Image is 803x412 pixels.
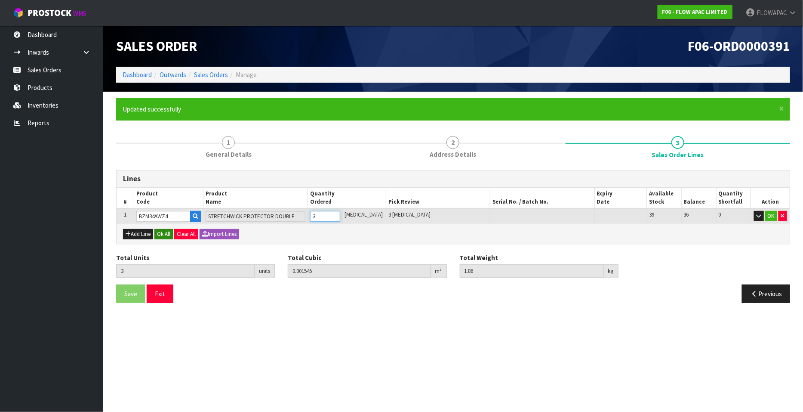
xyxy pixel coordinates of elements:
span: F06-ORD0000391 [688,37,790,55]
span: 1 [124,211,126,218]
th: Pick Review [386,188,490,208]
button: Previous [742,285,790,303]
th: Product Name [203,188,308,208]
div: units [255,264,275,278]
a: Sales Orders [194,71,228,79]
div: m³ [431,264,447,278]
span: ProStock [28,7,71,19]
button: Save [116,285,145,303]
button: Exit [147,285,173,303]
span: 0 [719,211,721,218]
small: WMS [73,9,86,18]
span: [MEDICAL_DATA] [345,211,383,218]
button: Add Line [123,229,153,239]
th: Quantity Ordered [308,188,386,208]
button: Ok All [154,229,173,239]
input: Total Cubic [288,264,431,278]
span: 3 [671,136,684,149]
span: Updated successfully [123,105,181,113]
strong: F06 - FLOW APAC LIMITED [662,8,728,15]
th: Product Code [134,188,203,208]
th: Serial No. / Batch No. [490,188,594,208]
span: Sales Order [116,37,197,55]
input: Code [136,211,191,222]
button: Import Lines [200,229,239,239]
span: 36 [684,211,689,218]
button: Clear All [174,229,198,239]
span: FLOWAPAC [757,9,787,17]
th: Expiry Date [594,188,646,208]
th: Action [751,188,790,208]
th: # [117,188,134,208]
span: Sales Order Lines [116,164,790,310]
button: OK [765,211,777,221]
span: 2 [446,136,459,149]
a: Outwards [160,71,186,79]
label: Total Units [116,253,149,262]
span: 3 [MEDICAL_DATA] [388,211,431,218]
label: Total Cubic [288,253,321,262]
span: Save [124,290,137,298]
input: Qty Ordered [310,211,340,222]
div: kg [604,264,618,278]
span: Address Details [430,150,476,159]
span: General Details [206,150,252,159]
img: cube-alt.png [13,7,24,18]
th: Available Stock [646,188,681,208]
span: Sales Order Lines [652,150,704,159]
input: Total Units [116,264,255,278]
label: Total Weight [460,253,498,262]
span: 1 [222,136,235,149]
a: Dashboard [123,71,152,79]
input: Name [206,211,305,222]
input: Total Weight [460,264,604,278]
th: Quantity Shortfall [716,188,751,208]
span: × [779,102,784,115]
h3: Lines [123,175,783,183]
span: 39 [649,211,654,218]
th: Balance [681,188,716,208]
span: Manage [236,71,257,79]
